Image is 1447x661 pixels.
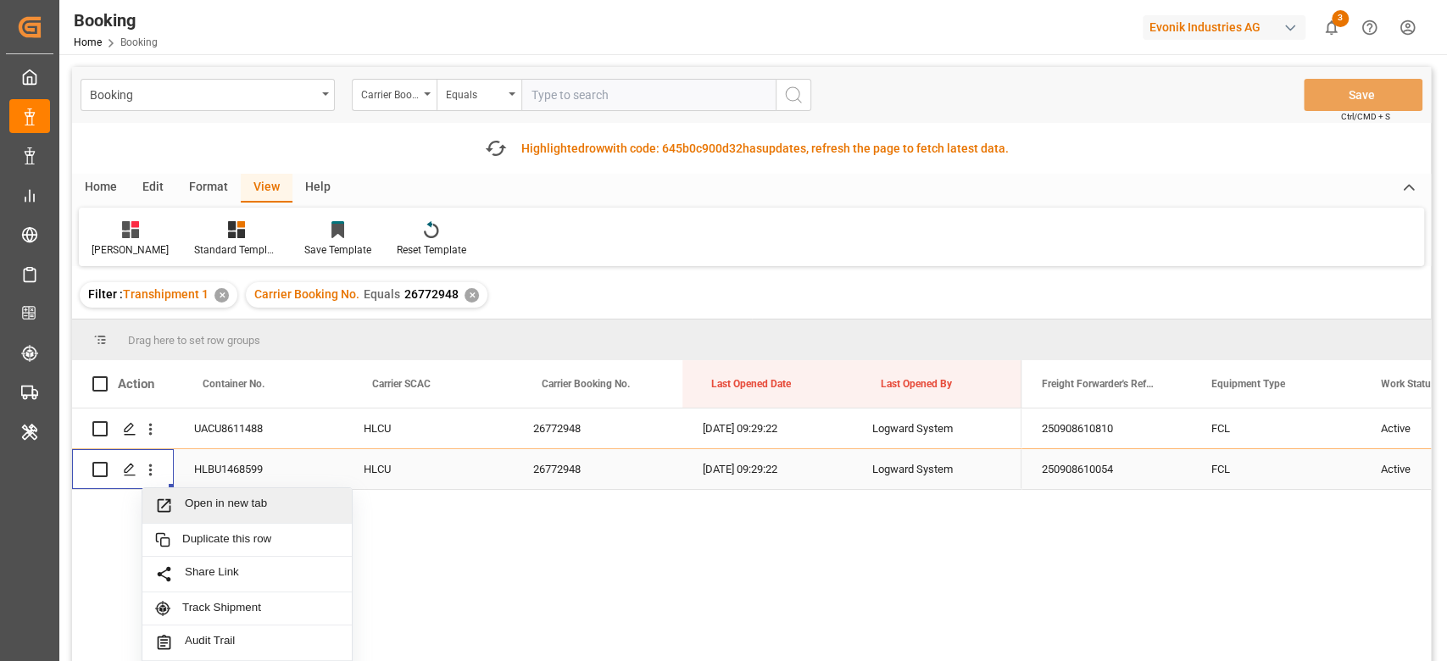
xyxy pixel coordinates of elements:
[130,174,176,203] div: Edit
[343,449,513,489] div: HLCU
[88,287,123,301] span: Filter :
[364,287,400,301] span: Equals
[292,174,343,203] div: Help
[90,83,316,104] div: Booking
[1042,378,1155,390] span: Freight Forwarder's Reference No.
[682,449,852,489] div: [DATE] 09:29:22
[174,408,343,448] div: UACU8611488
[1211,378,1285,390] span: Equipment Type
[241,174,292,203] div: View
[194,242,279,258] div: Standard Templates
[397,242,466,258] div: Reset Template
[214,288,229,303] div: ✕
[1143,11,1312,43] button: Evonik Industries AG
[343,408,513,448] div: HLCU
[176,174,241,203] div: Format
[361,83,419,103] div: Carrier Booking No.
[513,408,682,448] div: 26772948
[542,378,630,390] span: Carrier Booking No.
[404,287,459,301] span: 26772948
[81,79,335,111] button: open menu
[203,378,264,390] span: Container No.
[1021,449,1191,489] div: 250908610054
[254,287,359,301] span: Carrier Booking No.
[437,79,521,111] button: open menu
[123,287,209,301] span: Transhipment 1
[1381,378,1436,390] span: Work Status
[74,36,102,48] a: Home
[662,142,743,155] span: 645b0c900d32
[513,449,682,489] div: 26772948
[174,449,343,489] div: HLBU1468599
[585,142,604,155] span: row
[465,288,479,303] div: ✕
[1341,110,1390,123] span: Ctrl/CMD + S
[304,242,371,258] div: Save Template
[521,140,1009,158] div: Highlighted with code: updates, refresh the page to fetch latest data.
[852,449,1021,489] div: Logward System
[72,449,1021,490] div: Press SPACE to select this row.
[881,378,952,390] span: Last Opened By
[72,408,1021,449] div: Press SPACE to select this row.
[128,334,260,347] span: Drag here to set row groups
[1312,8,1350,47] button: show 3 new notifications
[372,378,431,390] span: Carrier SCAC
[74,8,158,33] div: Booking
[743,142,762,155] span: has
[1021,408,1191,448] div: 250908610810
[1332,10,1349,27] span: 3
[711,378,791,390] span: Last Opened Date
[352,79,437,111] button: open menu
[521,79,776,111] input: Type to search
[852,408,1021,448] div: Logward System
[446,83,504,103] div: Equals
[118,376,154,392] div: Action
[1304,79,1422,111] button: Save
[72,174,130,203] div: Home
[92,242,169,258] div: [PERSON_NAME]
[1350,8,1389,47] button: Help Center
[1191,408,1361,448] div: FCL
[1191,449,1361,489] div: FCL
[682,408,852,448] div: [DATE] 09:29:22
[776,79,811,111] button: search button
[1143,15,1305,40] div: Evonik Industries AG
